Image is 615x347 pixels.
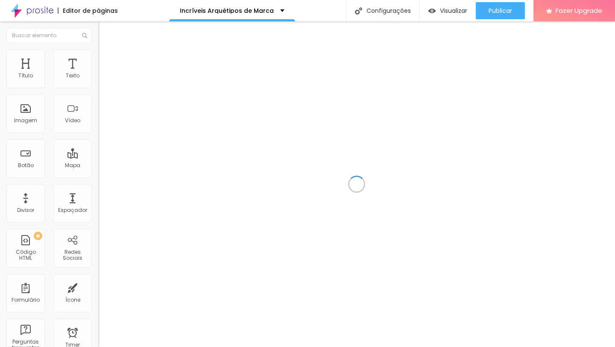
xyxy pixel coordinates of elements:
[58,8,118,14] div: Editor de páginas
[12,297,40,303] div: Formulário
[65,162,80,168] div: Mapa
[17,207,34,213] div: Divisor
[476,2,525,19] button: Publicar
[180,8,274,14] p: Incríveis Arquétipos de Marca
[65,118,80,124] div: Vídeo
[82,33,87,38] img: Icone
[420,2,476,19] button: Visualizar
[18,73,33,79] div: Título
[556,7,602,14] span: Fazer Upgrade
[58,207,87,213] div: Espaçador
[18,162,34,168] div: Botão
[489,7,512,14] span: Publicar
[56,249,89,262] div: Redes Sociais
[428,7,436,15] img: view-1.svg
[355,7,362,15] img: Icone
[66,73,79,79] div: Texto
[6,28,92,43] input: Buscar elemento
[65,297,80,303] div: Ícone
[440,7,467,14] span: Visualizar
[14,118,37,124] div: Imagem
[9,249,42,262] div: Código HTML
